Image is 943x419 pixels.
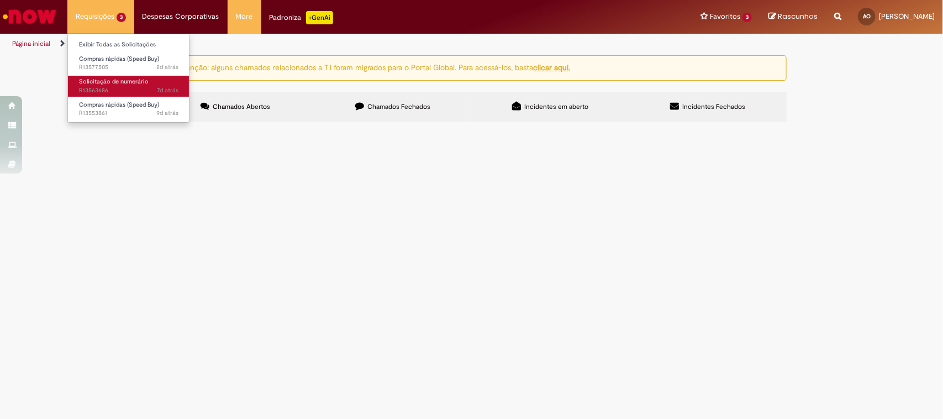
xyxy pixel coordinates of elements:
[156,109,178,117] span: 9d atrás
[68,39,189,51] a: Exibir Todas as Solicitações
[742,13,752,22] span: 3
[879,12,935,21] span: [PERSON_NAME]
[270,11,333,24] div: Padroniza
[768,12,818,22] a: Rascunhos
[68,76,189,96] a: Aberto R13563686 : Solicitação de numerário
[157,86,178,95] time: 24/09/2025 15:36:15
[156,63,178,71] time: 29/09/2025 14:58:52
[778,11,818,22] span: Rascunhos
[117,13,126,22] span: 3
[76,11,114,22] span: Requisições
[178,62,571,72] ng-bind-html: Atenção: alguns chamados relacionados a T.I foram migrados para o Portal Global. Para acessá-los,...
[306,11,333,24] p: +GenAi
[67,33,189,123] ul: Requisições
[534,62,571,72] a: clicar aqui.
[8,34,620,54] ul: Trilhas de página
[213,102,270,111] span: Chamados Abertos
[367,102,430,111] span: Chamados Fechados
[68,53,189,74] a: Aberto R13577505 : Compras rápidas (Speed Buy)
[1,6,58,28] img: ServiceNow
[79,109,178,118] span: R13553861
[79,63,178,72] span: R13577505
[12,39,50,48] a: Página inicial
[156,109,178,117] time: 22/09/2025 09:28:34
[79,101,159,109] span: Compras rápidas (Speed Buy)
[524,102,588,111] span: Incidentes em aberto
[79,86,178,95] span: R13563686
[156,63,178,71] span: 2d atrás
[68,99,189,119] a: Aberto R13553861 : Compras rápidas (Speed Buy)
[710,11,740,22] span: Favoritos
[863,13,871,20] span: AO
[157,86,178,95] span: 7d atrás
[236,11,253,22] span: More
[79,55,159,63] span: Compras rápidas (Speed Buy)
[682,102,745,111] span: Incidentes Fechados
[79,77,149,86] span: Solicitação de numerário
[143,11,219,22] span: Despesas Corporativas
